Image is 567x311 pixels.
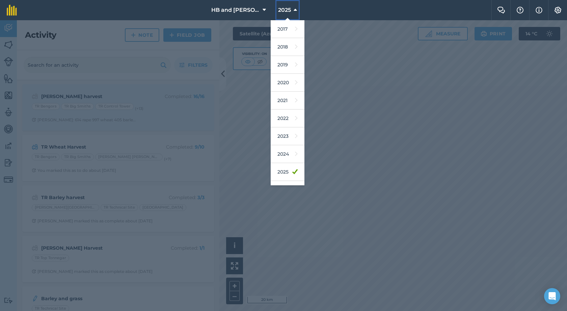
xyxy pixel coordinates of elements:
[271,163,304,181] a: 2025
[271,92,304,110] a: 2021
[271,110,304,127] a: 2022
[497,7,505,13] img: Two speech bubbles overlapping with the left bubble in the forefront
[516,7,524,13] img: A question mark icon
[278,6,291,14] span: 2025
[271,145,304,163] a: 2024
[271,38,304,56] a: 2018
[7,5,17,15] img: fieldmargin Logo
[536,6,542,14] img: svg+xml;base64,PHN2ZyB4bWxucz0iaHR0cDovL3d3dy53My5vcmcvMjAwMC9zdmciIHdpZHRoPSIxNyIgaGVpZ2h0PSIxNy...
[544,288,560,304] div: Open Intercom Messenger
[271,20,304,38] a: 2017
[271,127,304,145] a: 2023
[554,7,562,13] img: A cog icon
[271,56,304,74] a: 2019
[211,6,260,14] span: HB and [PERSON_NAME]
[271,181,304,199] a: 2026
[271,74,304,92] a: 2020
